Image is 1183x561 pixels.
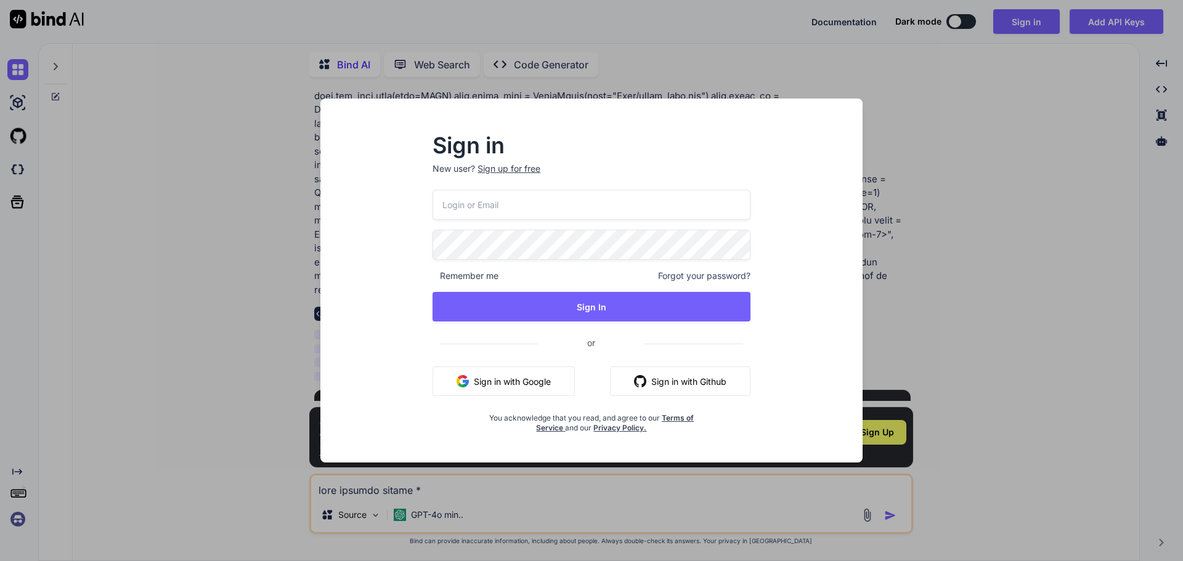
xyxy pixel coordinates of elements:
[634,375,646,387] img: github
[433,190,750,220] input: Login or Email
[478,163,540,175] div: Sign up for free
[433,270,498,282] span: Remember me
[610,366,750,396] button: Sign in with Github
[593,423,646,432] a: Privacy Policy.
[658,270,750,282] span: Forgot your password?
[433,366,575,396] button: Sign in with Google
[536,413,694,432] a: Terms of Service
[538,328,644,358] span: or
[433,292,750,321] button: Sign In
[433,135,750,155] h2: Sign in
[433,163,750,190] p: New user?
[457,375,469,387] img: google
[486,406,697,433] div: You acknowledge that you read, and agree to our and our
